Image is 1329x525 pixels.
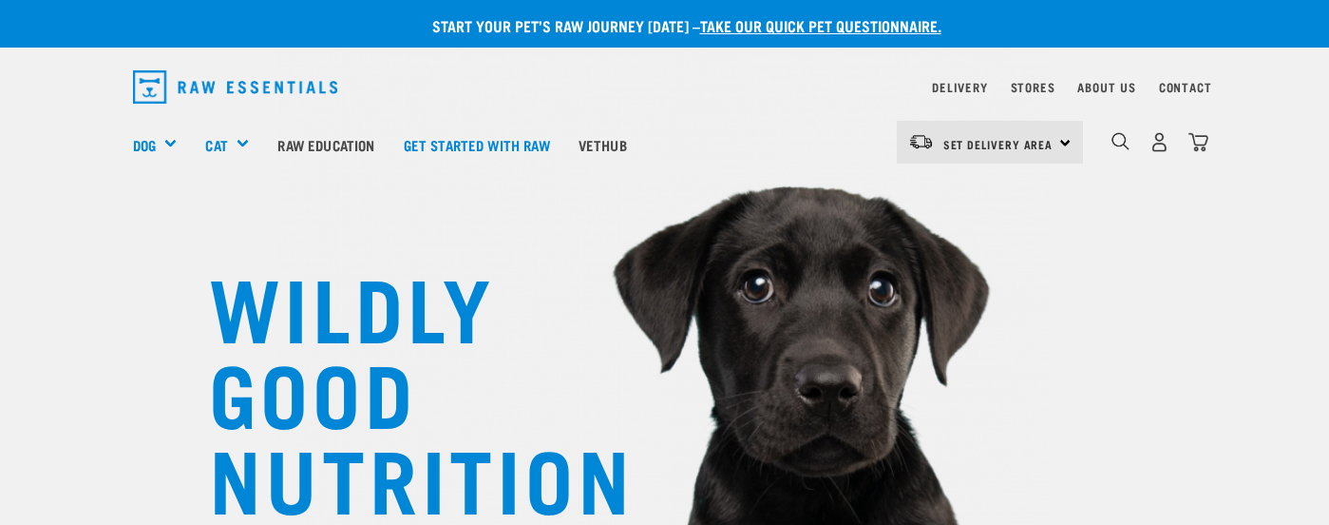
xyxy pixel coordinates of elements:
a: Delivery [932,84,987,90]
img: user.png [1149,132,1169,152]
a: Raw Education [263,107,389,183]
a: Get started with Raw [389,107,564,183]
img: home-icon@2x.png [1188,132,1208,152]
a: About Us [1077,84,1135,90]
img: Raw Essentials Logo [133,70,338,104]
a: Dog [133,134,156,156]
img: home-icon-1@2x.png [1111,132,1130,150]
a: Cat [205,134,227,156]
a: Contact [1159,84,1212,90]
h1: WILDLY GOOD NUTRITION [209,262,589,518]
img: van-moving.png [908,133,934,150]
a: Stores [1011,84,1055,90]
span: Set Delivery Area [943,141,1054,147]
a: take our quick pet questionnaire. [700,21,941,29]
nav: dropdown navigation [118,63,1212,111]
a: Vethub [564,107,641,183]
